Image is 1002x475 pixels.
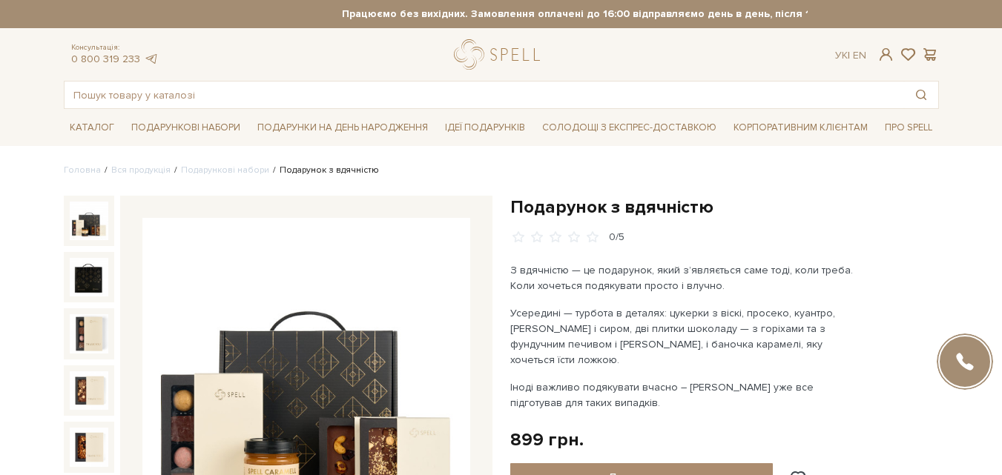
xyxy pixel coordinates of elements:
span: | [848,49,850,62]
img: Подарунок з вдячністю [70,314,108,353]
img: Подарунок з вдячністю [70,428,108,466]
a: Головна [64,165,101,176]
a: Солодощі з експрес-доставкою [536,115,722,140]
span: Подарунки на День народження [251,116,434,139]
p: Іноді важливо подякувати вчасно – [PERSON_NAME] уже все підготував для таких випадків. [510,379,858,411]
li: Подарунок з вдячністю [269,164,379,177]
button: Пошук товару у каталозі [904,82,938,108]
div: Ук [835,49,866,62]
span: Про Spell [879,116,938,139]
a: Корпоративним клієнтам [728,115,874,140]
img: Подарунок з вдячністю [70,202,108,240]
h1: Подарунок з вдячністю [510,196,939,219]
p: Усередині — турбота в деталях: цукерки з віскі, просеко, куантро, [PERSON_NAME] і сиром, дві плит... [510,305,858,368]
p: З вдячністю — це подарунок, який зʼявляється саме тоді, коли треба. Коли хочеться подякувати прос... [510,262,858,293]
div: 0/5 [609,230,624,245]
a: logo [454,39,547,70]
span: Каталог [64,116,120,139]
img: Подарунок з вдячністю [70,258,108,296]
span: Консультація: [71,43,159,53]
a: telegram [144,53,159,65]
span: Ідеї подарунків [439,116,531,139]
a: En [853,49,866,62]
a: 0 800 319 233 [71,53,140,65]
a: Вся продукція [111,165,171,176]
input: Пошук товару у каталозі [65,82,904,108]
div: 899 грн. [510,428,584,451]
img: Подарунок з вдячністю [70,371,108,410]
span: Подарункові набори [125,116,246,139]
a: Подарункові набори [181,165,269,176]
